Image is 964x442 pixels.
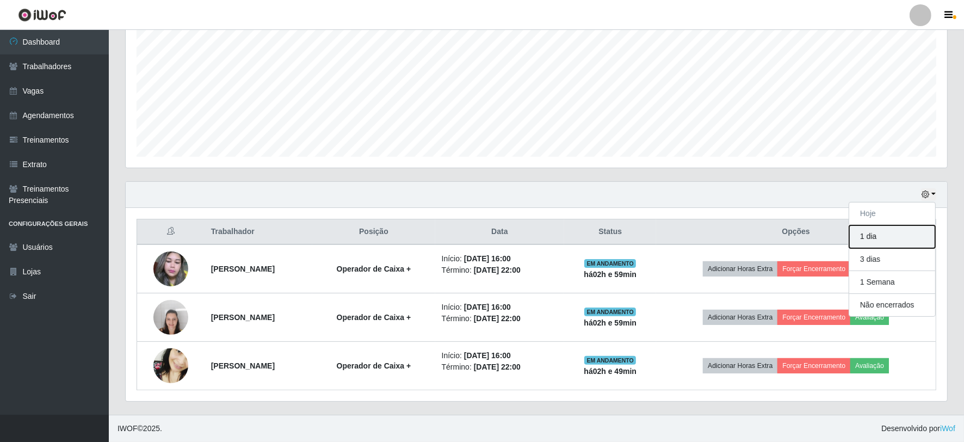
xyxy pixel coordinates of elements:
strong: [PERSON_NAME] [211,265,275,273]
strong: há 02 h e 59 min [584,318,637,327]
li: Início: [442,350,558,361]
img: 1655230904853.jpeg [153,294,188,340]
time: [DATE] 16:00 [464,303,511,311]
strong: há 02 h e 49 min [584,367,637,376]
button: Hoje [849,202,935,225]
strong: há 02 h e 59 min [584,270,637,279]
th: Trabalhador [205,219,313,245]
span: IWOF [118,424,138,433]
strong: Operador de Caixa + [337,313,411,322]
button: Forçar Encerramento [777,310,850,325]
button: Forçar Encerramento [777,358,850,373]
time: [DATE] 22:00 [474,266,521,274]
img: CoreUI Logo [18,8,66,22]
span: EM ANDAMENTO [584,356,636,365]
button: Não encerrados [849,294,935,316]
time: [DATE] 16:00 [464,351,511,360]
li: Término: [442,313,558,324]
button: Avaliação [850,310,889,325]
a: iWof [940,424,955,433]
li: Início: [442,253,558,265]
th: Posição [312,219,435,245]
span: © 2025 . [118,423,162,434]
span: EM ANDAMENTO [584,308,636,316]
time: [DATE] 22:00 [474,314,521,323]
strong: [PERSON_NAME] [211,361,275,370]
li: Término: [442,361,558,373]
time: [DATE] 16:00 [464,254,511,263]
strong: Operador de Caixa + [337,361,411,370]
strong: Operador de Caixa + [337,265,411,273]
strong: [PERSON_NAME] [211,313,275,322]
th: Status [564,219,656,245]
span: EM ANDAMENTO [584,259,636,268]
button: 3 dias [849,248,935,271]
li: Início: [442,302,558,313]
li: Término: [442,265,558,276]
button: 1 dia [849,225,935,248]
img: 1735568187482.jpeg [153,328,188,404]
span: Desenvolvido por [881,423,955,434]
button: Adicionar Horas Extra [703,310,777,325]
th: Opções [656,219,936,245]
button: Forçar Encerramento [777,261,850,277]
button: 1 Semana [849,271,935,294]
th: Data [435,219,565,245]
button: Adicionar Horas Extra [703,358,777,373]
button: Avaliação [850,358,889,373]
time: [DATE] 22:00 [474,363,521,371]
img: 1634907805222.jpeg [153,246,188,292]
button: Adicionar Horas Extra [703,261,777,277]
